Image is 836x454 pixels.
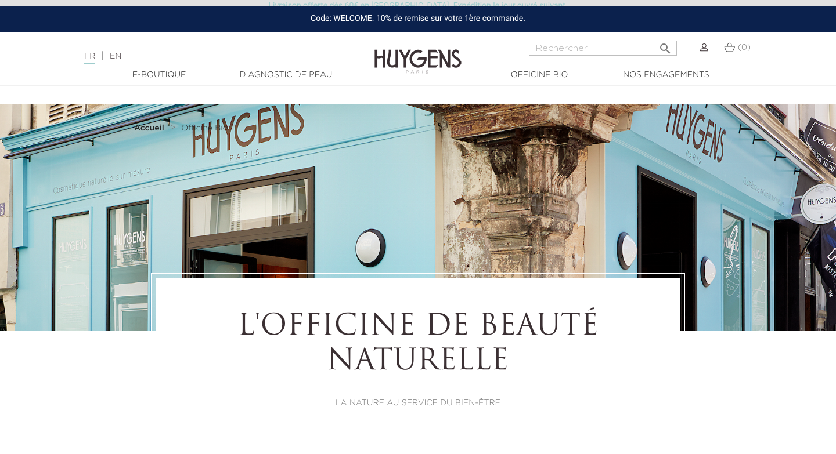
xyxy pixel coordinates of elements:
[738,43,751,52] span: (0)
[658,38,672,52] i: 
[78,49,340,63] div: |
[181,124,228,132] span: Officine Bio
[529,41,677,56] input: Rechercher
[134,124,167,133] a: Accueil
[188,397,648,409] p: LA NATURE AU SERVICE DU BIEN-ÊTRE
[228,69,344,81] a: Diagnostic de peau
[134,124,164,132] strong: Accueil
[608,69,724,81] a: Nos engagements
[374,31,462,75] img: Huygens
[84,52,95,64] a: FR
[181,124,228,133] a: Officine Bio
[481,69,597,81] a: Officine Bio
[110,52,121,60] a: EN
[188,310,648,380] h1: L'OFFICINE DE BEAUTÉ NATURELLE
[101,69,217,81] a: E-Boutique
[655,37,676,53] button: 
